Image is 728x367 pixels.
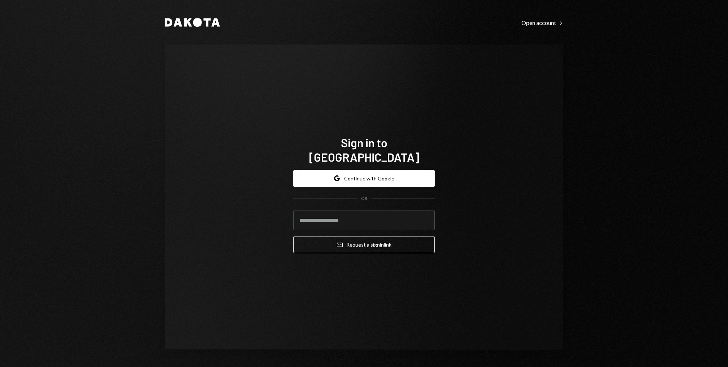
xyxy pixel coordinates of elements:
button: Continue with Google [293,170,435,187]
a: Open account [521,18,563,26]
h1: Sign in to [GEOGRAPHIC_DATA] [293,135,435,164]
div: Open account [521,19,563,26]
button: Request a signinlink [293,236,435,253]
div: OR [361,196,367,202]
